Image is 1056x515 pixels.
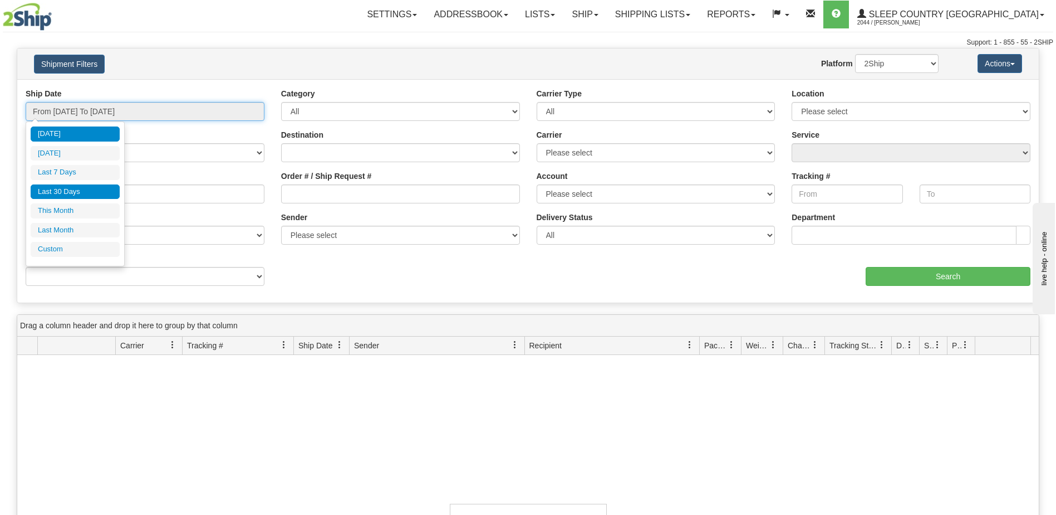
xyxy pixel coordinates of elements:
[788,340,811,351] span: Charge
[792,129,819,140] label: Service
[805,336,824,354] a: Charge filter column settings
[857,17,941,28] span: 2044 / [PERSON_NAME]
[792,212,835,223] label: Department
[792,171,830,182] label: Tracking #
[680,336,699,354] a: Recipient filter column settings
[163,336,182,354] a: Carrier filter column settings
[537,88,582,99] label: Carrier Type
[928,336,947,354] a: Shipment Issues filter column settings
[920,184,1030,203] input: To
[537,129,562,140] label: Carrier
[358,1,425,28] a: Settings
[952,340,961,351] span: Pickup Status
[537,171,568,182] label: Account
[425,1,517,28] a: Addressbook
[298,340,332,351] span: Ship Date
[330,336,349,354] a: Ship Date filter column settings
[866,9,1039,19] span: Sleep Country [GEOGRAPHIC_DATA]
[120,340,144,351] span: Carrier
[8,9,103,18] div: live help - online
[31,223,120,238] li: Last Month
[872,336,891,354] a: Tracking Status filter column settings
[505,336,524,354] a: Sender filter column settings
[746,340,769,351] span: Weight
[699,1,764,28] a: Reports
[31,203,120,218] li: This Month
[1030,201,1055,314] iframe: chat widget
[537,212,593,223] label: Delivery Status
[764,336,783,354] a: Weight filter column settings
[31,165,120,180] li: Last 7 Days
[829,340,878,351] span: Tracking Status
[956,336,975,354] a: Pickup Status filter column settings
[31,146,120,161] li: [DATE]
[563,1,606,28] a: Ship
[354,340,379,351] span: Sender
[34,55,105,74] button: Shipment Filters
[187,340,223,351] span: Tracking #
[529,340,562,351] span: Recipient
[900,336,919,354] a: Delivery Status filter column settings
[281,171,372,182] label: Order # / Ship Request #
[31,127,120,142] li: [DATE]
[274,336,293,354] a: Tracking # filter column settings
[607,1,699,28] a: Shipping lists
[978,54,1022,73] button: Actions
[281,212,307,223] label: Sender
[517,1,563,28] a: Lists
[792,184,902,203] input: From
[722,336,741,354] a: Packages filter column settings
[821,58,853,69] label: Platform
[3,38,1053,47] div: Support: 1 - 855 - 55 - 2SHIP
[896,340,906,351] span: Delivery Status
[3,3,52,31] img: logo2044.jpg
[866,267,1030,286] input: Search
[26,88,62,99] label: Ship Date
[31,184,120,200] li: Last 30 Days
[281,88,315,99] label: Category
[281,129,323,140] label: Destination
[17,315,1039,337] div: grid grouping header
[924,340,934,351] span: Shipment Issues
[849,1,1053,28] a: Sleep Country [GEOGRAPHIC_DATA] 2044 / [PERSON_NAME]
[704,340,728,351] span: Packages
[792,88,824,99] label: Location
[31,242,120,257] li: Custom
